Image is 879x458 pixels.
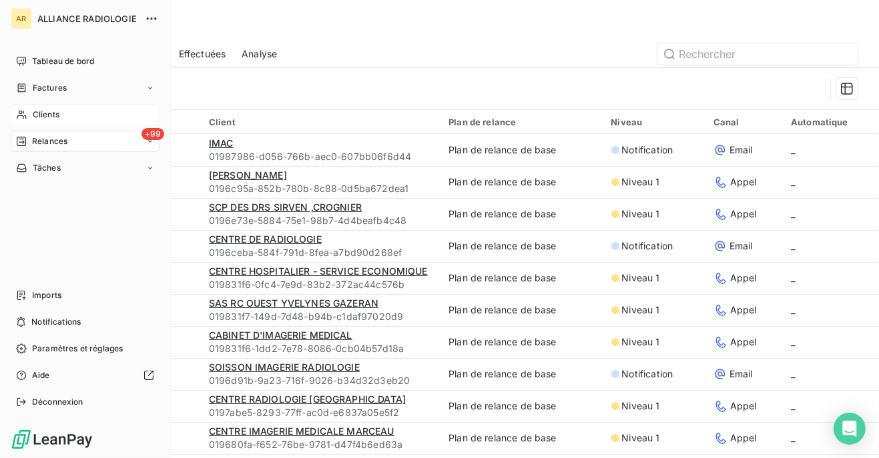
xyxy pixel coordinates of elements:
span: Clients [33,109,59,121]
a: Factures [11,77,160,99]
span: 0196e73e-5884-75e1-98b7-4d4beafb4c48 [209,214,432,227]
span: _ [791,240,795,251]
td: Plan de relance de base [441,198,603,230]
span: _ [791,432,795,443]
span: Factures [33,82,67,94]
span: 01987986-d056-766b-aec0-607bb06f6d44 [209,150,432,163]
span: Niveau 1 [622,175,660,189]
span: Appel [730,399,757,413]
span: Paramètres et réglages [32,343,123,355]
a: Imports [11,285,160,306]
span: CENTRE RADIOLOGIE [GEOGRAPHIC_DATA] [209,393,406,405]
span: ALLIANCE RADIOLOGIE [37,13,137,24]
span: Tableau de bord [32,55,94,67]
td: Plan de relance de base [441,262,603,294]
span: _ [791,208,795,219]
td: Plan de relance de base [441,166,603,198]
a: Clients [11,104,160,125]
span: Déconnexion [32,396,83,408]
span: Client [209,117,236,127]
span: SOISSON IMAGERIE RADIOLOGIE [209,361,360,373]
span: Niveau 1 [622,399,660,413]
span: 019680fa-f652-76be-9781-d47f4b6ed63a [209,438,432,451]
span: Niveau 1 [622,303,660,317]
span: 019831f7-149d-7d48-b94b-c1daf97020d9 [209,310,432,323]
span: SCP DES DRS SIRVEN ,CROGNIER [209,201,362,213]
span: 0196c95a-852b-780b-8c88-0d5ba672dea1 [209,182,432,195]
span: 019831f6-0fc4-7e9d-83b2-372ac44c576b [209,278,432,291]
a: Tableau de bord [11,51,160,72]
span: _ [791,144,795,155]
td: Plan de relance de base [441,422,603,454]
span: Notification [622,239,673,253]
div: AR [11,8,32,29]
span: _ [791,336,795,347]
span: Appel [730,271,757,285]
span: Notification [622,367,673,381]
span: Email [729,239,753,253]
span: _ [791,272,795,283]
span: Appel [730,303,757,317]
span: Appel [730,335,757,349]
div: Niveau [611,117,697,127]
span: _ [791,368,795,379]
span: 019831f6-1dd2-7e78-8086-0cb04b57d18a [209,342,432,355]
span: Email [729,143,753,157]
span: Niveau 1 [622,207,660,221]
td: Plan de relance de base [441,134,603,166]
span: [PERSON_NAME] [209,169,287,181]
a: +99Relances [11,131,160,152]
td: Plan de relance de base [441,294,603,326]
td: Plan de relance de base [441,326,603,358]
span: _ [791,176,795,187]
span: Email [729,367,753,381]
div: Plan de relance [449,117,595,127]
td: Plan de relance de base [441,390,603,422]
span: Notifications [31,316,81,328]
span: Notification [622,143,673,157]
input: Rechercher [657,43,858,65]
span: 0197abe5-8293-77ff-ac0d-e6837a05e5f2 [209,406,432,419]
span: Niveau 1 [622,271,660,285]
span: Appel [730,175,757,189]
a: Paramètres et réglages [11,338,160,359]
div: Open Intercom Messenger [834,413,866,445]
span: Appel [730,431,757,445]
span: Effectuées [179,47,226,61]
td: Plan de relance de base [441,230,603,262]
span: Tâches [33,162,61,174]
span: _ [791,304,795,315]
div: Canal [713,117,775,127]
span: CABINET D'IMAGERIE MEDICAL [209,329,352,341]
a: Tâches [11,157,160,179]
span: Relances [32,135,67,147]
span: Analyse [242,47,277,61]
span: Niveau 1 [622,335,660,349]
a: Aide [11,365,160,386]
span: CENTRE IMAGERIE MEDICALE MARCEAU [209,425,394,437]
span: IMAC [209,137,234,149]
div: Automatique [791,117,871,127]
span: +99 [141,128,164,140]
span: CENTRE DE RADIOLOGIE [209,233,322,245]
span: Imports [32,289,61,301]
img: Logo LeanPay [11,429,93,450]
span: 0196ceba-584f-791d-8fea-a7bd90d268ef [209,246,432,259]
span: CENTRE HOSPITALIER - SERVICE ECONOMIQUE [209,265,428,277]
span: SAS RC OUEST YVELYNES GAZERAN [209,297,378,309]
td: Plan de relance de base [441,358,603,390]
span: Aide [32,369,50,381]
span: Niveau 1 [622,431,660,445]
span: 0196d91b-9a23-716f-9026-b34d32d3eb20 [209,374,432,387]
span: Appel [730,207,757,221]
span: _ [791,400,795,411]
